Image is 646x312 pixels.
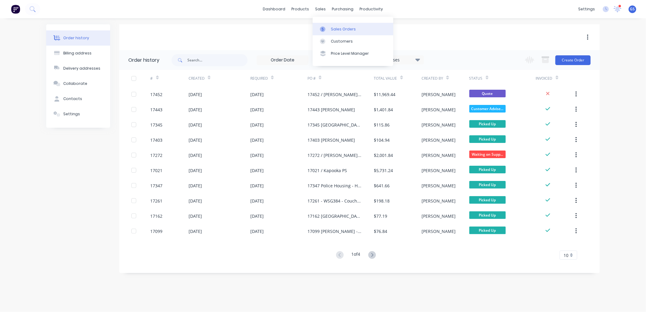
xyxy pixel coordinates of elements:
div: [DATE] [189,167,202,174]
div: [DATE] [189,91,202,98]
div: [DATE] [250,228,264,234]
input: Search... [187,54,248,66]
span: Waiting on Supp... [469,151,506,158]
div: Invoiced [536,76,553,81]
div: Status [469,76,483,81]
div: Collaborate [63,81,87,86]
div: [DATE] [250,198,264,204]
div: Order history [63,35,89,41]
div: $76.84 [374,228,387,234]
div: [PERSON_NAME] [422,167,456,174]
div: [PERSON_NAME] [422,122,456,128]
div: [PERSON_NAME] [422,91,456,98]
div: 17272 / [PERSON_NAME] - WSG1852-0002 [307,152,362,158]
button: Settings [46,106,110,122]
span: 10 [564,252,568,258]
div: Contacts [63,96,82,102]
div: PO # [307,76,316,81]
div: # [151,76,153,81]
div: [DATE] [189,198,202,204]
div: 17021 / Kapooka PS [307,167,347,174]
div: Sales Orders [331,26,356,32]
span: Picked Up [469,120,506,128]
div: 17099 [PERSON_NAME] - ZA Flashing [307,228,362,234]
div: [DATE] [189,137,202,143]
div: Delivery addresses [63,66,100,71]
div: purchasing [329,5,357,14]
span: Picked Up [469,227,506,234]
div: 17162 [GEOGRAPHIC_DATA] [307,213,362,219]
div: Created By [422,76,443,81]
div: [DATE] [250,167,264,174]
div: 17345 [151,122,163,128]
div: Created [189,76,205,81]
div: Created By [422,70,469,87]
div: 17261 - WSG384 - Couch Rd [307,198,362,204]
div: Order history [128,57,159,64]
input: Order Date [257,56,308,65]
div: 17021 [151,167,163,174]
div: Required [250,70,307,87]
span: Picked Up [469,166,506,173]
div: [DATE] [189,122,202,128]
div: products [289,5,312,14]
div: $104.94 [374,137,390,143]
div: 13 Statuses [373,57,424,63]
div: Created [189,70,250,87]
div: Customers [331,39,353,44]
span: Quote [469,90,506,97]
div: 17347 [151,182,163,189]
div: 17099 [151,228,163,234]
button: Contacts [46,91,110,106]
div: [PERSON_NAME] [422,198,456,204]
span: GS [630,6,635,12]
button: Collaborate [46,76,110,91]
a: dashboard [260,5,289,14]
div: 17452 / [PERSON_NAME] SES [307,91,362,98]
div: 17403 [PERSON_NAME] [307,137,355,143]
span: Picked Up [469,211,506,219]
div: [PERSON_NAME] [422,228,456,234]
a: Price Level Manager [313,47,393,60]
div: # [151,70,189,87]
div: Billing address [63,50,92,56]
button: Create Order [555,55,591,65]
div: Required [250,76,268,81]
div: [DATE] [250,122,264,128]
div: Price Level Manager [331,51,369,56]
span: Picked Up [469,196,506,204]
div: $5,731.24 [374,167,393,174]
button: Order history [46,30,110,46]
div: [DATE] [189,228,202,234]
div: PO # [307,70,374,87]
div: $77.19 [374,213,387,219]
div: 17162 [151,213,163,219]
div: $1,401.84 [374,106,393,113]
div: $2,001.84 [374,152,393,158]
div: 17345 [GEOGRAPHIC_DATA] THA [307,122,362,128]
div: 1 of 4 [352,251,360,260]
div: [DATE] [189,152,202,158]
div: $115.86 [374,122,390,128]
div: Total Value [374,76,397,81]
a: Sales Orders [313,23,393,35]
div: Total Value [374,70,422,87]
div: [DATE] [250,213,264,219]
span: Picked Up [469,135,506,143]
div: $11,969.44 [374,91,396,98]
div: 17261 [151,198,163,204]
div: Settings [63,111,80,117]
button: Delivery addresses [46,61,110,76]
img: Factory [11,5,20,14]
div: [DATE] [189,213,202,219]
span: Customer Advise... [469,105,506,113]
div: 17403 [151,137,163,143]
a: Customers [313,35,393,47]
div: [DATE] [250,182,264,189]
div: $641.66 [374,182,390,189]
div: [PERSON_NAME] [422,106,456,113]
div: [DATE] [250,152,264,158]
div: [DATE] [250,91,264,98]
span: Picked Up [469,181,506,189]
div: 17443 [151,106,163,113]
